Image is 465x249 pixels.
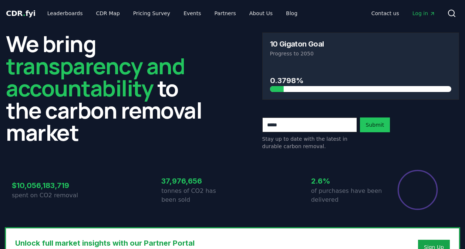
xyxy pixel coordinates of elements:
span: CDR fyi [6,9,36,18]
h3: $10,056,183,719 [12,180,83,191]
a: CDR.fyi [6,8,36,18]
p: Progress to 2050 [270,50,452,57]
a: Partners [209,7,242,20]
p: tonnes of CO2 has been sold [161,187,232,204]
h3: 0.3798% [270,75,452,86]
a: Pricing Survey [127,7,176,20]
a: Blog [280,7,303,20]
nav: Main [365,7,441,20]
span: Log in [412,10,435,17]
p: Stay up to date with the latest in durable carbon removal. [262,135,357,150]
a: CDR Map [90,7,126,20]
h3: 2.6% [311,175,382,187]
p: spent on CO2 removal [12,191,83,200]
h3: 37,976,656 [161,175,232,187]
div: Percentage of sales delivered [397,169,438,211]
a: Contact us [365,7,405,20]
h2: We bring to the carbon removal market [6,33,203,143]
a: Events [178,7,207,20]
span: . [23,9,26,18]
span: transparency and accountability [6,51,185,103]
button: Submit [360,117,390,132]
nav: Main [41,7,303,20]
p: of purchases have been delivered [311,187,382,204]
a: About Us [243,7,279,20]
h3: Unlock full market insights with our Partner Portal [15,238,337,249]
a: Log in [407,7,441,20]
a: Leaderboards [41,7,89,20]
h3: 10 Gigaton Goal [270,40,324,48]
